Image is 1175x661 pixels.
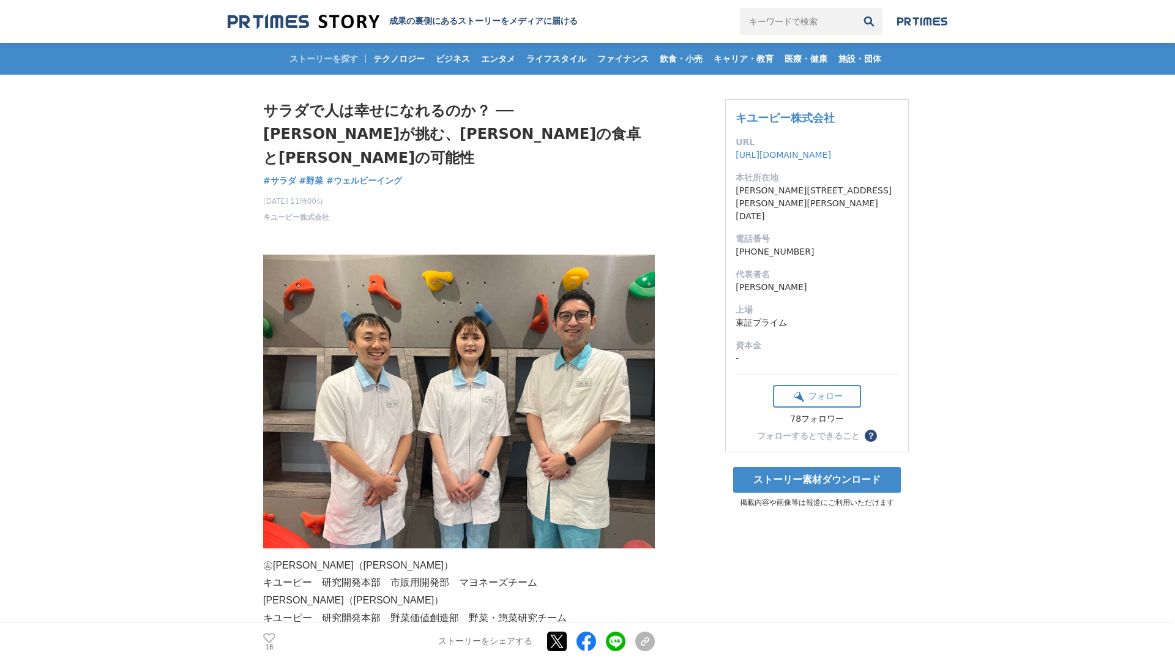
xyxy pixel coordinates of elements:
[773,414,861,425] div: 78フォロワー
[476,43,520,75] a: エンタメ
[326,174,402,187] a: #ウェルビーイング
[263,99,655,170] h1: サラダで人は幸せになれるのか？ ── [PERSON_NAME]が挑む、[PERSON_NAME]の食卓と[PERSON_NAME]の可能性
[431,43,475,75] a: ビジネス
[476,53,520,64] span: エンタメ
[228,13,578,30] a: 成果の裏側にあるストーリーをメディアに届ける 成果の裏側にあるストーリーをメディアに届ける
[263,212,329,223] a: キユーピー株式会社
[299,174,324,187] a: #野菜
[592,43,654,75] a: ファイナンス
[736,339,898,352] dt: 資本金
[326,175,402,186] span: #ウェルビーイング
[736,352,898,365] dd: -
[736,171,898,184] dt: 本社所在地
[368,43,430,75] a: テクノロジー
[655,53,707,64] span: 飲食・小売
[736,268,898,281] dt: 代表者名
[736,233,898,245] dt: 電話番号
[263,255,655,548] img: thumbnail_04ac54d0-6d23-11f0-aa23-a1d248b80383.JPG
[736,150,831,160] a: [URL][DOMAIN_NAME]
[263,175,296,186] span: #サラダ
[709,53,778,64] span: キャリア・教育
[865,430,877,442] button: ？
[736,136,898,149] dt: URL
[263,196,329,207] span: [DATE] 11時00分
[299,175,324,186] span: #野菜
[263,644,275,651] p: 18
[780,53,832,64] span: 医療・健康
[263,557,655,575] p: ㊧[PERSON_NAME]（[PERSON_NAME]）
[228,13,379,30] img: 成果の裏側にあるストーリーをメディアに届ける
[856,8,882,35] button: 検索
[897,17,947,26] img: prtimes
[834,43,886,75] a: 施設・団体
[368,53,430,64] span: テクノロジー
[780,43,832,75] a: 医療・健康
[521,43,591,75] a: ライフスタイル
[740,8,856,35] input: キーワードで検索
[389,16,578,27] h2: 成果の裏側にあるストーリーをメディアに届ける
[834,53,886,64] span: 施設・団体
[263,174,296,187] a: #サラダ
[736,316,898,329] dd: 東証プライム
[263,592,655,610] p: [PERSON_NAME]（[PERSON_NAME]）
[736,111,835,124] a: キユーピー株式会社
[521,53,591,64] span: ライフスタイル
[757,431,860,440] div: フォローするとできること
[733,467,901,493] a: ストーリー素材ダウンロード
[263,610,655,627] p: キユーピー 研究開発本部 野菜価値創造部 野菜・惣菜研究チーム
[438,637,532,648] p: ストーリーをシェアする
[736,245,898,258] dd: [PHONE_NUMBER]
[736,184,898,223] dd: [PERSON_NAME][STREET_ADDRESS][PERSON_NAME][PERSON_NAME][DATE]
[431,53,475,64] span: ビジネス
[263,574,655,592] p: キユーピー 研究開発本部 市販用開発部 マヨネーズチーム
[592,53,654,64] span: ファイナンス
[655,43,707,75] a: 飲食・小売
[736,281,898,294] dd: [PERSON_NAME]
[709,43,778,75] a: キャリア・教育
[736,304,898,316] dt: 上場
[725,498,909,508] p: 掲載内容や画像等は報道にご利用いただけます
[867,431,875,440] span: ？
[773,385,861,408] button: フォロー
